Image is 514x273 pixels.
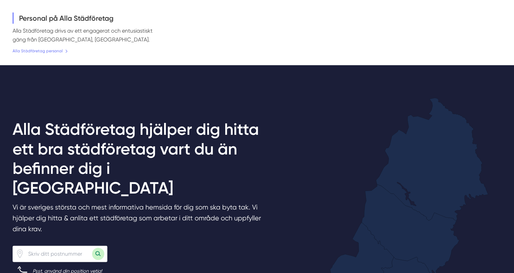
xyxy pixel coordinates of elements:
[13,26,165,44] p: Alla Städföretag drivs av ett engagerat och entusiastiskt gäng från [GEOGRAPHIC_DATA], [GEOGRAPHI...
[13,48,68,54] a: Alla Städföretag personal
[92,248,104,260] button: Sök med postnummer
[13,13,165,24] h4: Personal på Alla Städföretag
[16,250,24,258] span: Klicka för att använda din position.
[13,202,269,237] p: Vi är sveriges största och mest informativa hemsida för dig som ska byta tak. Vi hjälper dig hitt...
[24,246,92,262] input: Skriv ditt postnummer
[13,120,269,202] h2: Alla Städföretag hjälper dig hitta ett bra städföretag vart du än befinner dig i [GEOGRAPHIC_DATA]
[16,250,24,258] svg: Pin / Karta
